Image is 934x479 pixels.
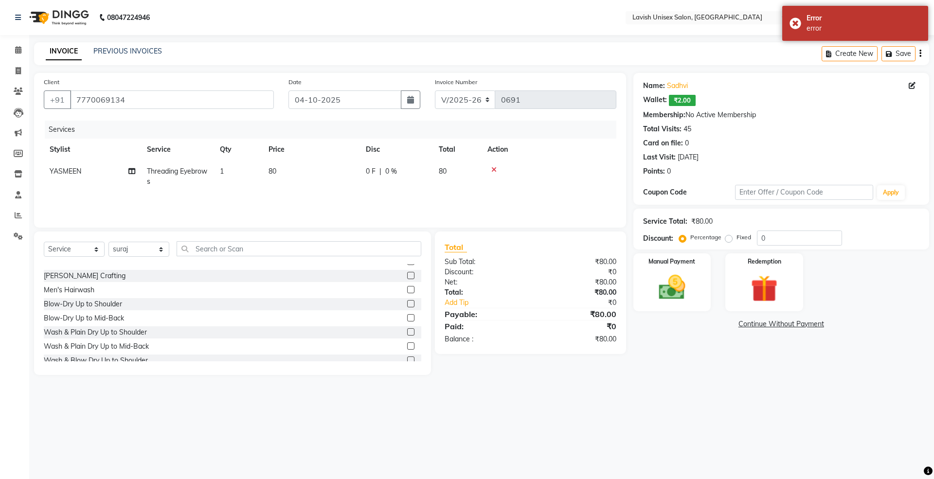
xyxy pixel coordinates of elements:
[643,152,676,162] div: Last Visit:
[366,166,376,177] span: 0 F
[648,257,695,266] label: Manual Payment
[807,13,921,23] div: Error
[147,167,207,186] span: Threading Eyebrows
[643,166,665,177] div: Points:
[445,242,467,252] span: Total
[678,152,699,162] div: [DATE]
[530,308,623,320] div: ₹80.00
[44,78,59,87] label: Client
[748,257,781,266] label: Redemption
[643,187,735,197] div: Coupon Code
[881,46,916,61] button: Save
[530,257,623,267] div: ₹80.00
[50,167,81,176] span: YASMEEN
[44,285,94,295] div: Men's Hairwash
[379,166,381,177] span: |
[45,121,624,139] div: Services
[667,166,671,177] div: 0
[44,90,71,109] button: +91
[44,271,126,281] div: [PERSON_NAME] Crafting
[735,185,873,200] input: Enter Offer / Coupon Code
[437,298,546,308] a: Add Tip
[437,287,530,298] div: Total:
[214,139,263,160] th: Qty
[877,185,905,200] button: Apply
[691,216,713,227] div: ₹80.00
[437,257,530,267] div: Sub Total:
[736,233,751,242] label: Fixed
[439,167,447,176] span: 80
[690,233,721,242] label: Percentage
[288,78,302,87] label: Date
[435,78,477,87] label: Invoice Number
[44,139,141,160] th: Stylist
[437,277,530,287] div: Net:
[669,95,696,106] span: ₹2.00
[437,320,530,332] div: Paid:
[385,166,397,177] span: 0 %
[269,167,276,176] span: 80
[44,341,149,352] div: Wash & Plain Dry Up to Mid-Back
[807,23,921,34] div: error
[643,110,919,120] div: No Active Membership
[643,216,687,227] div: Service Total:
[643,124,682,134] div: Total Visits:
[220,167,224,176] span: 1
[44,313,124,323] div: Blow-Dry Up to Mid-Back
[360,139,433,160] th: Disc
[530,277,623,287] div: ₹80.00
[141,139,214,160] th: Service
[530,287,623,298] div: ₹80.00
[530,334,623,344] div: ₹80.00
[44,327,147,337] div: Wash & Plain Dry Up to Shoulder
[530,320,623,332] div: ₹0
[437,334,530,344] div: Balance :
[742,272,786,305] img: _gift.svg
[685,138,689,148] div: 0
[263,139,360,160] th: Price
[683,124,691,134] div: 45
[650,272,694,303] img: _cash.svg
[667,81,688,91] a: Sadhvi
[822,46,878,61] button: Create New
[635,319,927,329] a: Continue Without Payment
[643,110,685,120] div: Membership:
[530,267,623,277] div: ₹0
[437,308,530,320] div: Payable:
[643,81,665,91] div: Name:
[546,298,623,308] div: ₹0
[482,139,616,160] th: Action
[70,90,274,109] input: Search by Name/Mobile/Email/Code
[437,267,530,277] div: Discount:
[177,241,421,256] input: Search or Scan
[643,95,667,106] div: Wallet:
[93,47,162,55] a: PREVIOUS INVOICES
[107,4,150,31] b: 08047224946
[25,4,91,31] img: logo
[433,139,482,160] th: Total
[46,43,82,60] a: INVOICE
[44,355,148,366] div: Wash & Blow Dry Up to Shoulder
[44,299,122,309] div: Blow-Dry Up to Shoulder
[643,233,673,244] div: Discount:
[643,138,683,148] div: Card on file:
